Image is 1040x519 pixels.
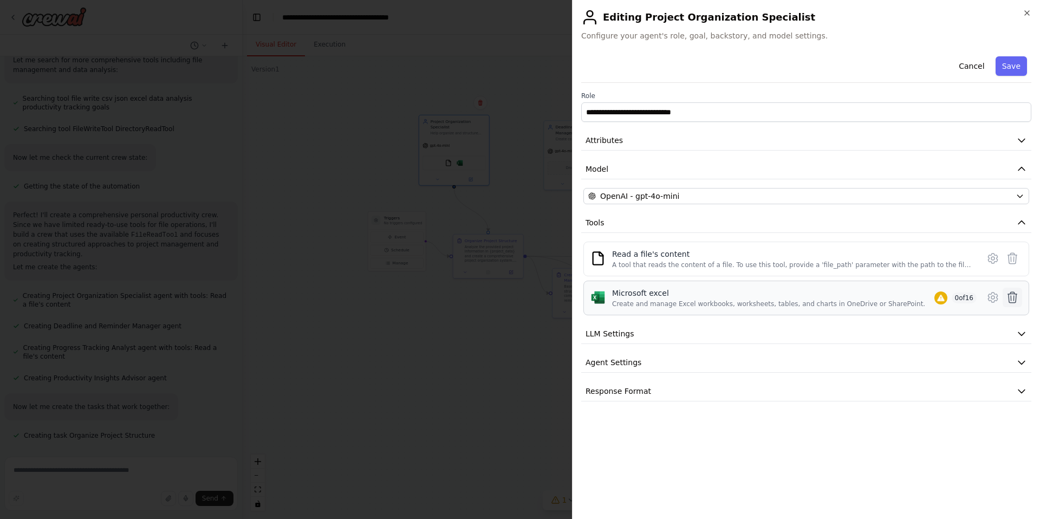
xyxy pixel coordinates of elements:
button: Configure tool [983,288,1003,307]
button: Tools [581,213,1031,233]
button: Cancel [952,56,991,76]
span: Response Format [586,386,651,397]
button: Save [996,56,1027,76]
span: Attributes [586,135,623,146]
span: OpenAI - gpt-4o-mini [600,191,679,202]
button: Delete tool [1003,249,1022,268]
div: Microsoft excel [612,288,925,299]
button: Delete tool [1003,288,1022,307]
div: Create and manage Excel workbooks, worksheets, tables, and charts in OneDrive or SharePoint. [612,300,925,308]
h2: Editing Project Organization Specialist [581,9,1031,26]
button: Model [581,159,1031,179]
span: Model [586,164,608,174]
button: Agent Settings [581,353,1031,373]
img: FileReadTool [590,251,606,266]
button: Response Format [581,381,1031,401]
label: Role [581,92,1031,100]
img: Microsoft excel [590,290,606,305]
button: Attributes [581,131,1031,151]
button: LLM Settings [581,324,1031,344]
span: Agent Settings [586,357,641,368]
span: LLM Settings [586,328,634,339]
button: OpenAI - gpt-4o-mini [583,188,1029,204]
div: A tool that reads the content of a file. To use this tool, provide a 'file_path' parameter with t... [612,261,972,269]
span: 0 of 16 [952,293,977,303]
span: Tools [586,217,604,228]
button: Configure tool [983,249,1003,268]
span: Configure your agent's role, goal, backstory, and model settings. [581,30,1031,41]
div: Read a file's content [612,249,972,259]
